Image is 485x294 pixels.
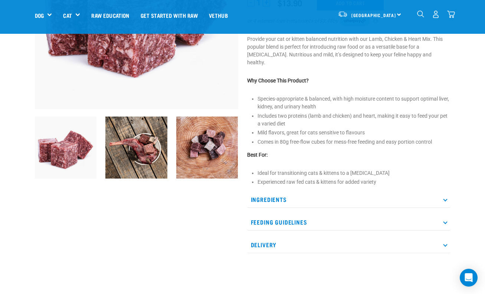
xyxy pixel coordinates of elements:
li: Species-appropriate & balanced, with high moisture content to support optimal liver, kidney, and ... [258,95,450,111]
a: Get started with Raw [135,0,203,30]
li: Mild flavors, great for cats sensitive to flavours [258,129,450,137]
img: user.png [432,10,440,18]
p: Ingredients [247,191,450,208]
a: Raw Education [86,0,135,30]
img: 1124 Lamb Chicken Heart Mix 01 [35,117,97,179]
strong: Best For: [247,152,268,158]
img: van-moving.png [338,11,348,17]
p: Feeding Guidelines [247,214,450,231]
p: Provide your cat or kitten balanced nutrition with our Lamb, Chicken & Heart Mix. This popular bl... [247,35,450,66]
li: Comes in 80g free-flow cubes for mess-free feeding and easy portion control [258,138,450,146]
img: home-icon@2x.png [447,10,455,18]
p: Delivery [247,236,450,253]
div: Open Intercom Messenger [460,269,478,287]
li: Experienced raw fed cats & kittens for added variety [258,178,450,186]
li: Includes two proteins (lamb and chicken) and heart, making it easy to feed your pet a varied diet [258,112,450,128]
a: Cat [63,11,72,20]
img: Lamb Salmon Duck Possum Heart Mixes [176,117,238,179]
li: Ideal for transitioning cats & kittens to a [MEDICAL_DATA] [258,169,450,177]
strong: Why Choose This Product? [247,78,309,84]
img: Assortment of Raw Essentials Ingredients Including,Wallaby Shoulder, Cubed Tripe, Cubed Turkey He... [105,117,167,179]
img: home-icon-1@2x.png [417,10,424,17]
a: Dog [35,11,44,20]
a: Vethub [203,0,233,30]
span: [GEOGRAPHIC_DATA] [351,14,396,16]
